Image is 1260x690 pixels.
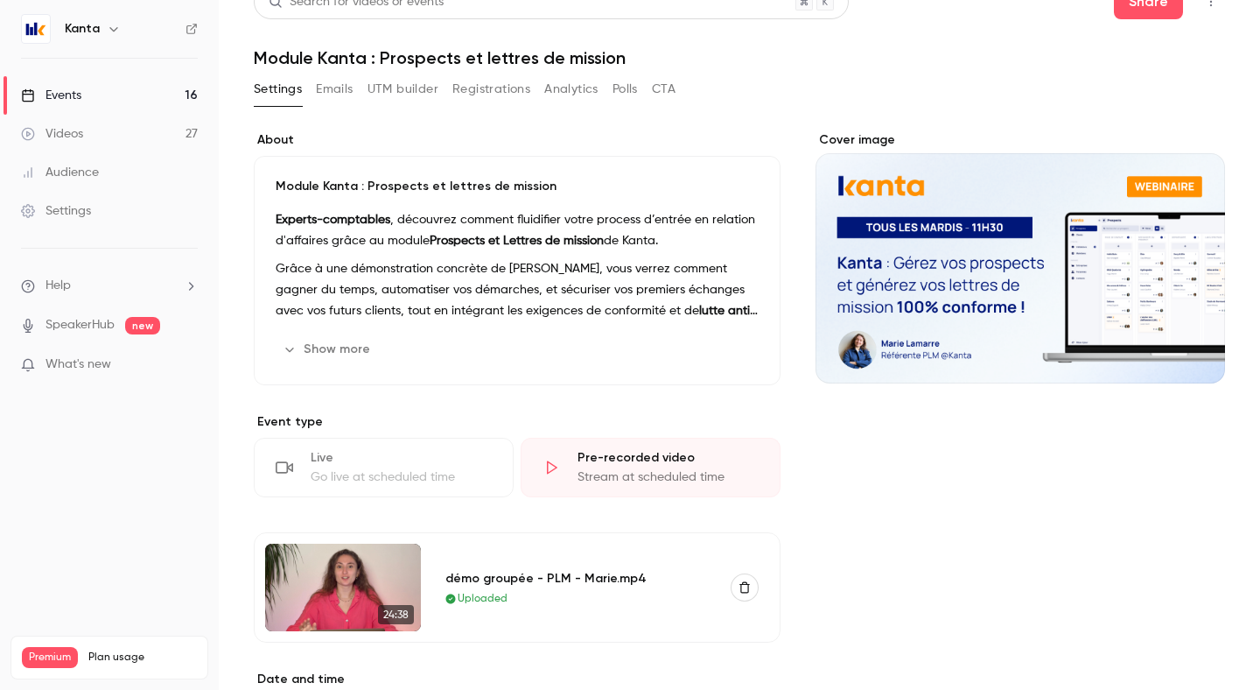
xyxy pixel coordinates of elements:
[88,651,197,665] span: Plan usage
[367,75,438,103] button: UTM builder
[254,438,514,497] div: LiveGo live at scheduled time
[21,202,91,220] div: Settings
[276,209,759,251] p: , découvrez comment fluidifier votre process d’entrée en relation d'affaires grâce au module de K...
[577,449,759,467] div: Pre-recorded video
[254,75,302,103] button: Settings
[652,75,675,103] button: CTA
[612,75,638,103] button: Polls
[521,438,780,497] div: Pre-recorded videoStream at scheduled time
[316,75,353,103] button: Emails
[45,316,115,334] a: SpeakerHub
[21,164,99,181] div: Audience
[276,258,759,321] p: Grâce à une démonstration concrète de [PERSON_NAME], vous verrez comment gagner du temps, automat...
[445,569,710,588] div: démo groupée - PLM - Marie.mp4
[276,214,390,226] strong: Experts-comptables
[458,591,507,607] span: Uploaded
[65,20,100,38] h6: Kanta
[254,47,1225,68] h1: Module Kanta : Prospects et lettres de mission
[22,15,50,43] img: Kanta
[21,125,83,143] div: Videos
[177,357,198,373] iframe: Noticeable Trigger
[45,277,71,295] span: Help
[254,671,780,688] label: Date and time
[311,468,492,486] div: Go live at scheduled time
[254,131,780,149] label: About
[815,131,1225,149] label: Cover image
[276,335,381,363] button: Show more
[22,647,78,668] span: Premium
[430,235,604,247] strong: Prospects et Lettres de mission
[125,317,160,334] span: new
[577,468,759,486] div: Stream at scheduled time
[45,356,111,374] span: What's new
[544,75,598,103] button: Analytics
[311,449,492,467] div: Live
[254,413,780,431] p: Event type
[276,178,759,195] p: Module Kanta : Prospects et lettres de mission
[21,87,81,104] div: Events
[452,75,530,103] button: Registrations
[815,131,1225,384] section: Cover image
[21,277,198,295] li: help-dropdown-opener
[378,605,414,624] span: 24:38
